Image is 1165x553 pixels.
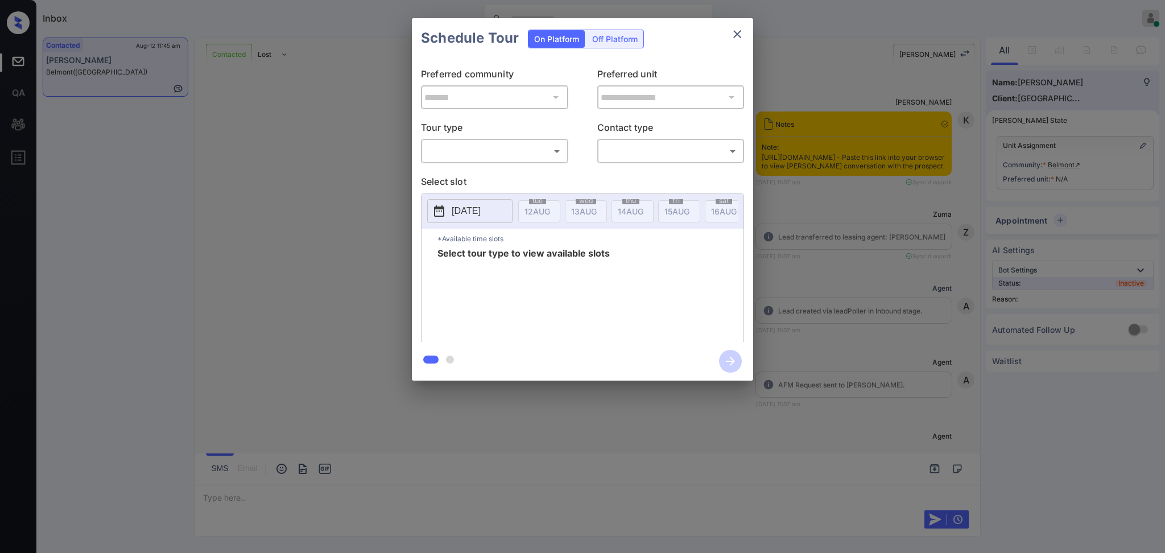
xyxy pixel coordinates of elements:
p: Select slot [421,175,744,193]
div: Off Platform [586,30,643,48]
p: Preferred unit [597,67,745,85]
p: Preferred community [421,67,568,85]
p: Tour type [421,121,568,139]
p: [DATE] [452,204,481,218]
p: Contact type [597,121,745,139]
p: *Available time slots [437,229,743,249]
button: [DATE] [427,199,513,223]
span: Select tour type to view available slots [437,249,610,340]
div: On Platform [528,30,585,48]
button: close [726,23,749,46]
h2: Schedule Tour [412,18,528,58]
